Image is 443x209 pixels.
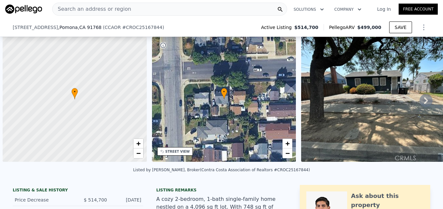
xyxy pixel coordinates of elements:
[13,24,58,31] span: [STREET_ADDRESS]
[105,25,121,30] span: CCAOR
[112,197,141,203] div: [DATE]
[5,5,42,14] img: Pellego
[53,5,131,13] span: Search an address or region
[288,4,329,15] button: Solutions
[283,148,292,158] a: Zoom out
[136,149,140,157] span: −
[221,88,227,99] div: •
[285,139,290,147] span: +
[13,188,143,194] div: LISTING & SALE HISTORY
[329,24,358,31] span: Pellego ARV
[136,139,140,147] span: +
[283,139,292,148] a: Zoom in
[15,197,73,203] div: Price Decrease
[165,149,190,154] div: STREET VIEW
[389,21,412,33] button: SAVE
[357,25,381,30] span: $499,000
[133,168,310,172] div: Listed by [PERSON_NAME], Broker (Contra Costa Association of Realtors #CROC25167844)
[221,89,227,95] span: •
[71,89,78,95] span: •
[133,148,143,158] a: Zoom out
[261,24,294,31] span: Active Listing
[84,197,107,202] span: $ 514,700
[133,139,143,148] a: Zoom in
[285,149,290,157] span: −
[329,4,367,15] button: Company
[71,88,78,99] div: •
[156,188,287,193] div: Listing remarks
[122,25,162,30] span: # CROC25167844
[103,24,164,31] div: ( )
[417,21,430,34] button: Show Options
[58,24,101,31] span: , Pomona
[294,24,318,31] span: $514,700
[399,4,438,15] a: Free Account
[369,6,399,12] a: Log In
[78,25,101,30] span: , CA 91768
